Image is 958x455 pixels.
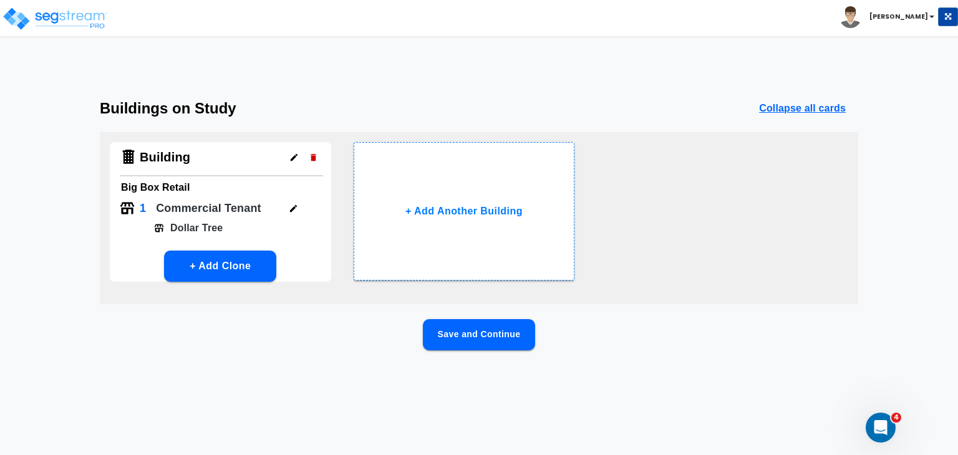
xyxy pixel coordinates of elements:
[891,413,901,423] span: 4
[140,200,146,217] p: 1
[140,150,190,165] h4: Building
[423,319,535,350] button: Save and Continue
[2,6,108,31] img: logo_pro_r.png
[869,12,928,21] b: [PERSON_NAME]
[866,413,896,443] iframe: Intercom live chat
[120,201,135,216] img: Tenant Icon
[839,6,861,28] img: avatar.png
[164,221,223,236] p: Dollar Tree
[759,101,846,116] p: Collapse all cards
[100,100,236,117] h3: Buildings on Study
[156,200,261,217] p: Commercial Tenant
[164,251,276,282] button: + Add Clone
[120,148,137,166] img: Building Icon
[354,142,575,280] button: + Add Another Building
[121,179,320,196] h6: Big Box Retail
[154,223,164,233] img: Tenant Icon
